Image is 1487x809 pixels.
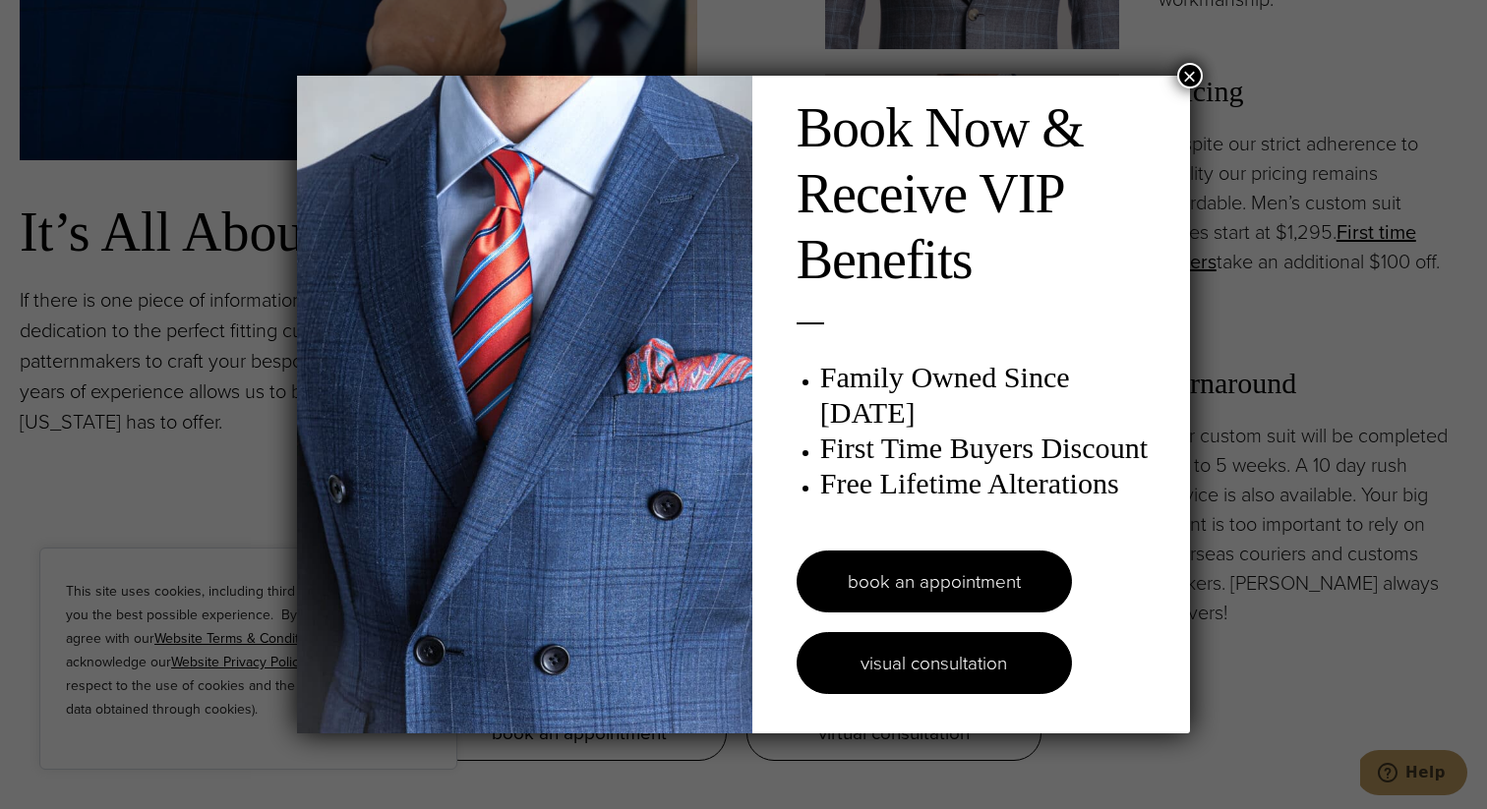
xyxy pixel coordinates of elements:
h3: Family Owned Since [DATE] [820,360,1170,431]
a: book an appointment [797,550,1072,612]
a: visual consultation [797,632,1072,694]
h2: Book Now & Receive VIP Benefits [797,95,1170,294]
h3: First Time Buyers Discount [820,431,1170,466]
span: Help [45,14,86,31]
button: Close [1177,63,1203,88]
h3: Free Lifetime Alterations [820,466,1170,501]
